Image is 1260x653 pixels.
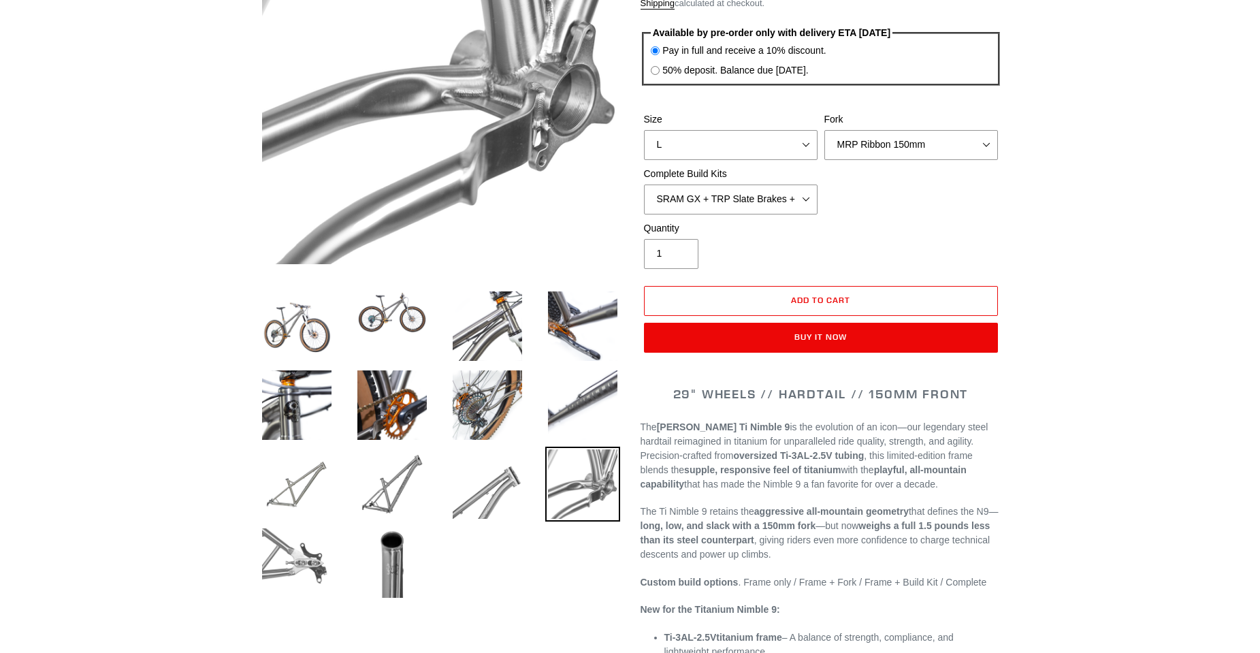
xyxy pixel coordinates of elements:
[662,44,826,58] label: Pay in full and receive a 10% discount.
[545,368,620,443] img: Load image into Gallery viewer, TI NIMBLE 9
[651,26,892,40] legend: Available by pre-order only with delivery ETA [DATE]
[355,289,430,336] img: Load image into Gallery viewer, TI NIMBLE 9
[641,575,1001,590] p: . Frame only / Frame + Fork / Frame + Build Kit / Complete
[664,632,717,643] span: Ti-3AL-2.5V
[259,526,334,601] img: Load image into Gallery viewer, TI NIMBLE 9
[641,420,1001,492] p: The is the evolution of an icon—our legendary steel hardtail reimagined in titanium for unparalle...
[450,447,525,522] img: Load image into Gallery viewer, TI NIMBLE 9
[791,295,850,305] span: Add to cart
[644,112,818,127] label: Size
[641,520,990,545] strong: weighs a full 1.5 pounds less than its steel counterpart
[733,450,864,461] strong: oversized Ti-3AL-2.5V tubing
[644,323,998,353] button: Buy it now
[657,421,790,432] strong: [PERSON_NAME] Ti Nimble 9
[673,386,969,402] span: 29" WHEELS // HARDTAIL // 150MM FRONT
[684,464,841,475] strong: supple, responsive feel of titanium
[355,526,430,601] img: Load image into Gallery viewer, TI NIMBLE 9
[259,289,334,364] img: Load image into Gallery viewer, TI NIMBLE 9
[355,368,430,443] img: Load image into Gallery viewer, TI NIMBLE 9
[641,604,780,615] strong: New for the Titanium Nimble 9:
[644,286,998,316] button: Add to cart
[450,289,525,364] img: Load image into Gallery viewer, TI NIMBLE 9
[644,221,818,236] label: Quantity
[641,505,1001,562] p: The Ti Nimble 9 retains the that defines the N9— —but now , giving riders even more confidence to...
[545,289,620,364] img: Load image into Gallery viewer, TI NIMBLE 9
[824,112,998,127] label: Fork
[259,447,334,522] img: Load image into Gallery viewer, TI NIMBLE 9
[641,577,739,588] strong: Custom build options
[754,506,909,517] strong: aggressive all-mountain geometry
[662,63,809,78] label: 50% deposit. Balance due [DATE].
[644,167,818,181] label: Complete Build Kits
[355,447,430,522] img: Load image into Gallery viewer, TI NIMBLE 9
[545,447,620,522] img: Load image into Gallery viewer, TI NIMBLE 9
[259,368,334,443] img: Load image into Gallery viewer, TI NIMBLE 9
[450,368,525,443] img: Load image into Gallery viewer, TI NIMBLE 9
[641,520,816,531] strong: long, low, and slack with a 150mm fork
[664,632,782,643] strong: titanium frame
